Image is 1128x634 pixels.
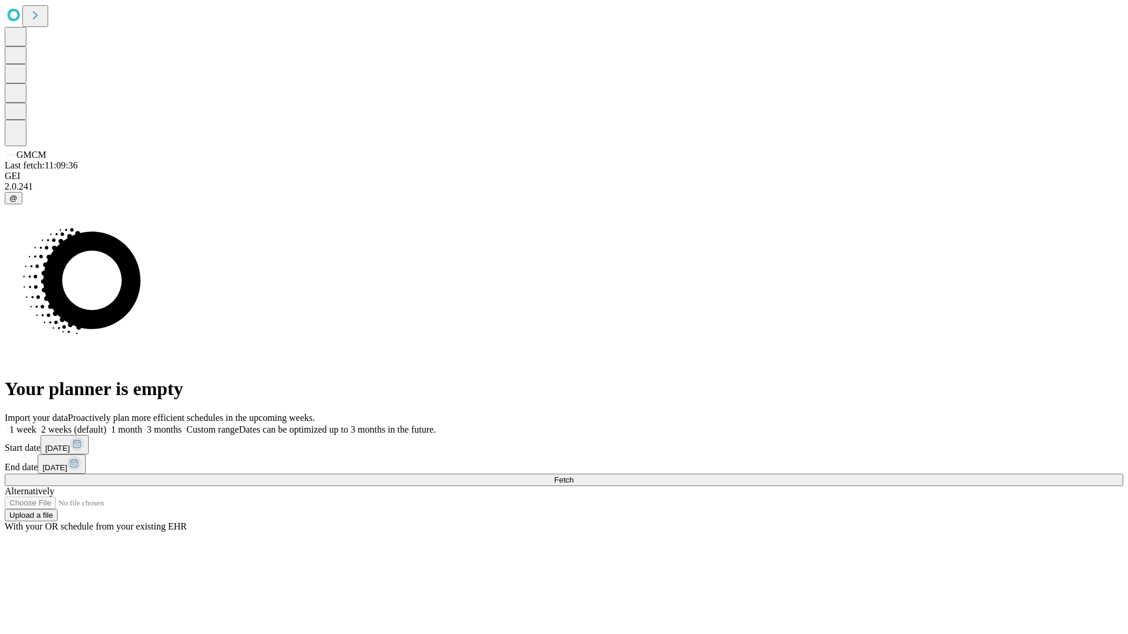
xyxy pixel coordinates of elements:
[5,509,58,521] button: Upload a file
[5,454,1123,474] div: End date
[239,424,436,434] span: Dates can be optimized up to 3 months in the future.
[5,486,54,496] span: Alternatively
[111,424,142,434] span: 1 month
[186,424,239,434] span: Custom range
[5,171,1123,181] div: GEI
[5,160,78,170] span: Last fetch: 11:09:36
[9,424,36,434] span: 1 week
[147,424,182,434] span: 3 months
[45,444,70,453] span: [DATE]
[554,475,573,484] span: Fetch
[5,378,1123,400] h1: Your planner is empty
[9,194,18,203] span: @
[5,474,1123,486] button: Fetch
[5,192,22,204] button: @
[5,521,187,531] span: With your OR schedule from your existing EHR
[5,181,1123,192] div: 2.0.241
[68,413,315,423] span: Proactively plan more efficient schedules in the upcoming weeks.
[41,435,89,454] button: [DATE]
[41,424,106,434] span: 2 weeks (default)
[5,413,68,423] span: Import your data
[42,463,67,472] span: [DATE]
[38,454,86,474] button: [DATE]
[16,150,46,160] span: GMCM
[5,435,1123,454] div: Start date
